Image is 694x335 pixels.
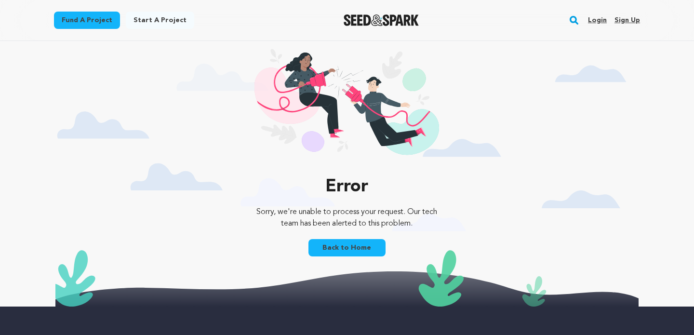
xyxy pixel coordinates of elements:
a: Back to Home [308,239,386,256]
a: Login [588,13,607,28]
a: Fund a project [54,12,120,29]
p: Error [249,177,444,197]
a: Start a project [126,12,194,29]
img: 404 illustration [254,49,439,168]
a: Seed&Spark Homepage [344,14,419,26]
img: Seed&Spark Logo Dark Mode [344,14,419,26]
p: Sorry, we're unable to process your request. Our tech team has been alerted to this problem. [249,206,444,229]
a: Sign up [614,13,640,28]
